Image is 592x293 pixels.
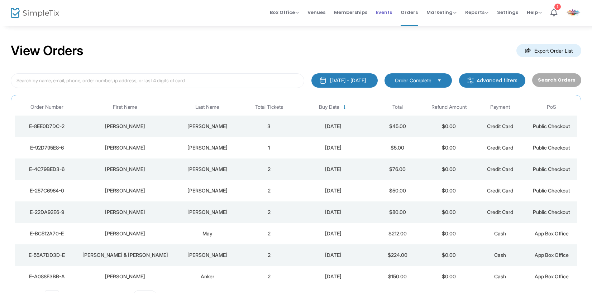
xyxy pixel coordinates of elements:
[423,180,474,201] td: $0.00
[195,104,219,110] span: Last Name
[554,4,561,10] div: 1
[296,252,370,259] div: 10/10/2025
[494,252,506,258] span: Cash
[487,123,513,129] span: Credit Card
[113,104,137,110] span: First Name
[533,145,570,151] span: Public Checkout
[426,9,457,16] span: Marketing
[81,187,170,194] div: Janice
[16,273,77,280] div: E-A088F3BB-A
[16,209,77,216] div: E-22DA92E6-9
[173,230,242,237] div: May
[434,77,444,84] button: Select
[243,99,295,116] th: Total Tickets
[401,3,418,21] span: Orders
[342,104,348,110] span: Sortable
[376,3,392,21] span: Events
[11,73,304,88] input: Search by name, email, phone, order number, ip address, or last 4 digits of card
[296,209,370,216] div: 10/11/2025
[423,116,474,137] td: $0.00
[372,201,423,223] td: $80.00
[372,116,423,137] td: $45.00
[81,166,170,173] div: Joyce
[527,9,542,16] span: Help
[395,77,431,84] span: Order Complete
[533,209,570,215] span: Public Checkout
[533,166,570,172] span: Public Checkout
[319,104,339,110] span: Buy Date
[81,123,170,130] div: Debby
[81,144,170,151] div: Jeffrey
[270,9,299,16] span: Box Office
[16,187,77,194] div: E-257C6964-0
[307,3,325,21] span: Venues
[423,266,474,287] td: $0.00
[319,77,326,84] img: monthly
[372,180,423,201] td: $50.00
[459,73,525,88] m-button: Advanced filters
[173,166,242,173] div: Oberfeld
[533,123,570,129] span: Public Checkout
[173,209,242,216] div: Petrello
[173,144,242,151] div: Zuckerman
[487,187,513,194] span: Credit Card
[296,230,370,237] div: 10/10/2025
[173,252,242,259] div: Tomecki
[311,73,378,88] button: [DATE] - [DATE]
[16,252,77,259] div: E-55A7DD3D-E
[423,158,474,180] td: $0.00
[16,166,77,173] div: E-4C79BED3-6
[243,201,295,223] td: 2
[243,158,295,180] td: 2
[173,187,242,194] div: Vitullo
[16,230,77,237] div: E-BC512A70-E
[15,99,577,287] div: Data table
[423,137,474,158] td: $0.00
[334,3,367,21] span: Memberships
[173,273,242,280] div: Anker
[533,187,570,194] span: Public Checkout
[330,77,366,84] div: [DATE] - [DATE]
[16,123,77,130] div: E-8EE0D7DC-2
[30,104,63,110] span: Order Number
[296,273,370,280] div: 10/10/2025
[494,273,506,279] span: Cash
[296,187,370,194] div: 10/12/2025
[243,137,295,158] td: 1
[372,158,423,180] td: $76.00
[296,123,370,130] div: 10/12/2025
[487,209,513,215] span: Credit Card
[547,104,556,110] span: PoS
[516,44,581,57] m-button: Export Order List
[11,43,83,59] h2: View Orders
[467,77,474,84] img: filter
[81,252,170,259] div: Ken & Eileen
[494,230,506,236] span: Cash
[81,273,170,280] div: Candace
[81,209,170,216] div: Anthony
[16,144,77,151] div: E-92D795E8-6
[535,273,569,279] span: App Box Office
[423,223,474,244] td: $0.00
[372,244,423,266] td: $224.00
[296,144,370,151] div: 10/12/2025
[81,230,170,237] div: Sarah
[296,166,370,173] div: 10/12/2025
[487,145,513,151] span: Credit Card
[372,266,423,287] td: $150.00
[243,116,295,137] td: 3
[423,244,474,266] td: $0.00
[497,3,518,21] span: Settings
[535,230,569,236] span: App Box Office
[372,137,423,158] td: $5.00
[487,166,513,172] span: Credit Card
[243,266,295,287] td: 2
[465,9,488,16] span: Reports
[243,180,295,201] td: 2
[243,244,295,266] td: 2
[490,104,510,110] span: Payment
[535,252,569,258] span: App Box Office
[243,223,295,244] td: 2
[372,99,423,116] th: Total
[423,99,474,116] th: Refund Amount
